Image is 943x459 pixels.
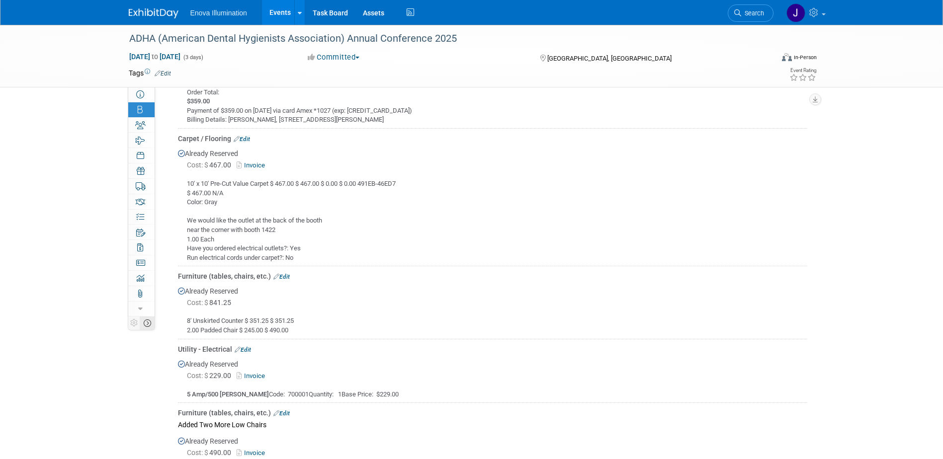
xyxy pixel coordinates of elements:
[178,281,807,335] div: Already Reserved
[187,161,209,169] span: Cost: $
[187,97,210,105] b: $359.00
[187,390,269,398] b: 5 Amp/500 [PERSON_NAME]
[178,171,807,262] div: 10' x 10' Pre-Cut Value Carpet $ 467.00 $ 467.00 $ 0.00 $ 0.00 491EB-46ED7 $ 467.00 N/A Color: Gr...
[140,316,155,329] td: Toggle Event Tabs
[126,30,759,48] div: ADHA (American Dental Hygienists Association) Annual Conference 2025
[187,449,209,457] span: Cost: $
[789,68,816,73] div: Event Rating
[178,308,807,335] div: 8' Unskirted Counter $ 351.25 $ 351.25 2.00 Padded Chair $ 245.00 $ 490.00
[235,346,251,353] a: Edit
[237,161,269,169] a: Invoice
[782,53,792,61] img: Format-Inperson.png
[187,372,209,380] span: Cost: $
[129,68,171,78] td: Tags
[715,52,817,67] div: Event Format
[741,9,764,17] span: Search
[237,372,269,380] a: Invoice
[187,299,209,306] span: Cost: $
[793,54,817,61] div: In-Person
[178,408,807,418] div: Furniture (tables, chairs, etc.)
[178,418,807,431] div: Added Two More Low Chairs
[129,52,181,61] span: [DATE] [DATE]
[178,271,807,281] div: Furniture (tables, chairs, etc.)
[187,372,235,380] span: 229.00
[178,354,807,399] div: Already Reserved
[273,410,290,417] a: Edit
[728,4,773,22] a: Search
[150,53,160,61] span: to
[190,9,247,17] span: Enova Illumination
[178,382,807,399] div: Code: 700001Quantity: 1Base Price: $229.00
[178,144,807,262] div: Already Reserved
[155,70,171,77] a: Edit
[304,52,363,63] button: Committed
[237,449,269,457] a: Invoice
[129,8,178,18] img: ExhibitDay
[182,54,203,61] span: (3 days)
[234,136,250,143] a: Edit
[128,316,140,329] td: Personalize Event Tab Strip
[187,161,235,169] span: 467.00
[786,3,805,22] img: Janelle Tlusty
[547,55,672,62] span: [GEOGRAPHIC_DATA], [GEOGRAPHIC_DATA]
[187,449,235,457] span: 490.00
[178,134,807,144] div: Carpet / Flooring
[273,273,290,280] a: Edit
[187,299,235,306] span: 841.25
[178,344,807,354] div: Utility - Electrical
